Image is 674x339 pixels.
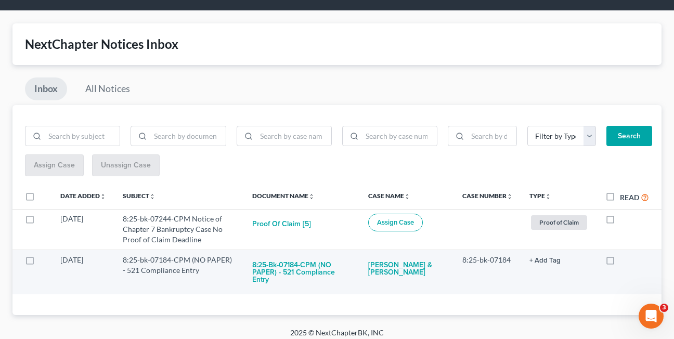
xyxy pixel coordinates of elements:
td: 8:25-bk-07184 [454,250,521,295]
span: Proof of Claim [531,215,587,229]
i: unfold_more [545,193,551,200]
button: Proof of Claim [5] [252,214,311,234]
input: Search by date [468,126,516,146]
td: 8:25-bk-07184-CPM (NO PAPER) - 521 Compliance Entry [114,250,244,295]
button: + Add Tag [529,257,561,264]
button: Assign Case [368,214,423,231]
iframe: Intercom live chat [639,304,664,329]
i: unfold_more [100,193,106,200]
a: Proof of Claim [529,214,589,231]
input: Search by case name [256,126,331,146]
td: 8:25-bk-07244-CPM Notice of Chapter 7 Bankruptcy Case No Proof of Claim Deadline [114,209,244,250]
span: 3 [660,304,668,312]
input: Search by case number [362,126,437,146]
a: Case Nameunfold_more [368,192,410,200]
a: Date Addedunfold_more [60,192,106,200]
button: 8:25-bk-07184-CPM (NO PAPER) - 521 Compliance Entry [252,255,352,290]
td: [DATE] [52,209,114,250]
a: + Add Tag [529,255,589,265]
a: Document Nameunfold_more [252,192,315,200]
i: unfold_more [507,193,513,200]
a: All Notices [76,77,139,100]
i: unfold_more [308,193,315,200]
a: Typeunfold_more [529,192,551,200]
a: Inbox [25,77,67,100]
label: Read [620,192,639,203]
i: unfold_more [149,193,155,200]
button: Search [606,126,652,147]
input: Search by document name [150,126,225,146]
i: unfold_more [404,193,410,200]
span: Assign Case [377,218,414,227]
a: Subjectunfold_more [123,192,155,200]
div: NextChapter Notices Inbox [25,36,649,53]
td: [DATE] [52,250,114,295]
input: Search by subject [45,126,120,146]
a: Case Numberunfold_more [462,192,513,200]
a: [PERSON_NAME] & [PERSON_NAME] [368,255,446,283]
